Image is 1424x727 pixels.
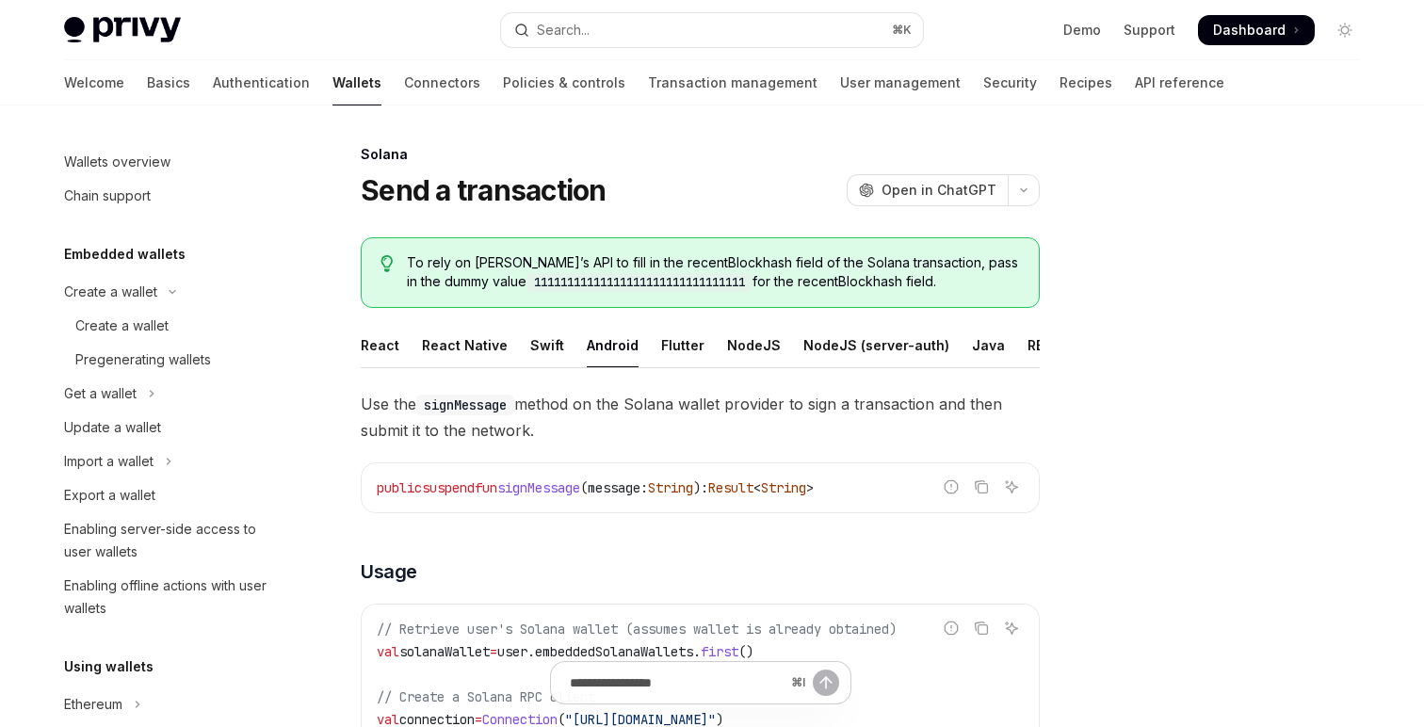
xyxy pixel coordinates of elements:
[49,478,290,512] a: Export a wallet
[526,273,752,292] code: 11111111111111111111111111111111
[380,255,394,272] svg: Tip
[422,479,475,496] span: suspend
[882,181,996,200] span: Open in ChatGPT
[693,479,708,496] span: ):
[377,621,897,638] span: // Retrieve user's Solana wallet (assumes wallet is already obtained)
[939,475,963,499] button: Report incorrect code
[648,60,817,105] a: Transaction management
[361,145,1040,164] div: Solana
[847,174,1008,206] button: Open in ChatGPT
[64,484,155,507] div: Export a wallet
[64,17,181,43] img: light logo
[1330,15,1360,45] button: Toggle dark mode
[377,643,399,660] span: val
[753,479,761,496] span: <
[701,643,738,660] span: first
[530,323,564,367] div: Swift
[803,323,949,367] div: NodeJS (server-auth)
[49,179,290,213] a: Chain support
[64,574,279,620] div: Enabling offline actions with user wallets
[49,512,290,569] a: Enabling server-side access to user wallets
[361,391,1040,444] span: Use the method on the Solana wallet provider to sign a transaction and then submit it to the netw...
[416,395,514,415] code: signMessage
[64,243,186,266] h5: Embedded wallets
[661,323,704,367] div: Flutter
[404,60,480,105] a: Connectors
[1063,21,1101,40] a: Demo
[64,382,137,405] div: Get a wallet
[422,323,508,367] div: React Native
[75,315,169,337] div: Create a wallet
[49,145,290,179] a: Wallets overview
[490,643,497,660] span: =
[497,643,701,660] span: user.embeddedSolanaWallets.
[213,60,310,105] a: Authentication
[64,693,122,716] div: Ethereum
[49,444,290,478] button: Toggle Import a wallet section
[587,323,639,367] div: Android
[761,479,806,496] span: String
[580,479,648,496] span: (message:
[708,479,753,496] span: Result
[64,60,124,105] a: Welcome
[1124,21,1175,40] a: Support
[49,377,290,411] button: Toggle Get a wallet section
[64,281,157,303] div: Create a wallet
[361,558,417,585] span: Usage
[64,655,154,678] h5: Using wallets
[840,60,961,105] a: User management
[49,569,290,625] a: Enabling offline actions with user wallets
[361,173,607,207] h1: Send a transaction
[972,323,1005,367] div: Java
[64,518,279,563] div: Enabling server-side access to user wallets
[503,60,625,105] a: Policies & controls
[49,687,290,721] button: Toggle Ethereum section
[49,309,290,343] a: Create a wallet
[969,475,994,499] button: Copy the contents from the code block
[806,479,814,496] span: >
[147,60,190,105] a: Basics
[64,185,151,207] div: Chain support
[399,643,490,660] span: solanaWallet
[332,60,381,105] a: Wallets
[49,411,290,444] a: Update a wallet
[648,479,693,496] span: String
[738,643,753,660] span: ()
[501,13,923,47] button: Open search
[1028,323,1087,367] div: REST API
[892,23,912,38] span: ⌘ K
[475,479,497,496] span: fun
[969,616,994,640] button: Copy the contents from the code block
[537,19,590,41] div: Search...
[49,343,290,377] a: Pregenerating wallets
[361,323,399,367] div: React
[497,479,580,496] span: signMessage
[377,479,422,496] span: public
[49,275,290,309] button: Toggle Create a wallet section
[983,60,1037,105] a: Security
[64,151,170,173] div: Wallets overview
[64,450,154,473] div: Import a wallet
[939,616,963,640] button: Report incorrect code
[727,323,781,367] div: NodeJS
[407,253,1020,292] span: To rely on [PERSON_NAME]’s API to fill in the recentBlockhash field of the Solana transaction, pa...
[999,616,1024,640] button: Ask AI
[64,416,161,439] div: Update a wallet
[1060,60,1112,105] a: Recipes
[570,662,784,703] input: Ask a question...
[1198,15,1315,45] a: Dashboard
[75,348,211,371] div: Pregenerating wallets
[999,475,1024,499] button: Ask AI
[813,670,839,696] button: Send message
[1213,21,1286,40] span: Dashboard
[1135,60,1224,105] a: API reference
